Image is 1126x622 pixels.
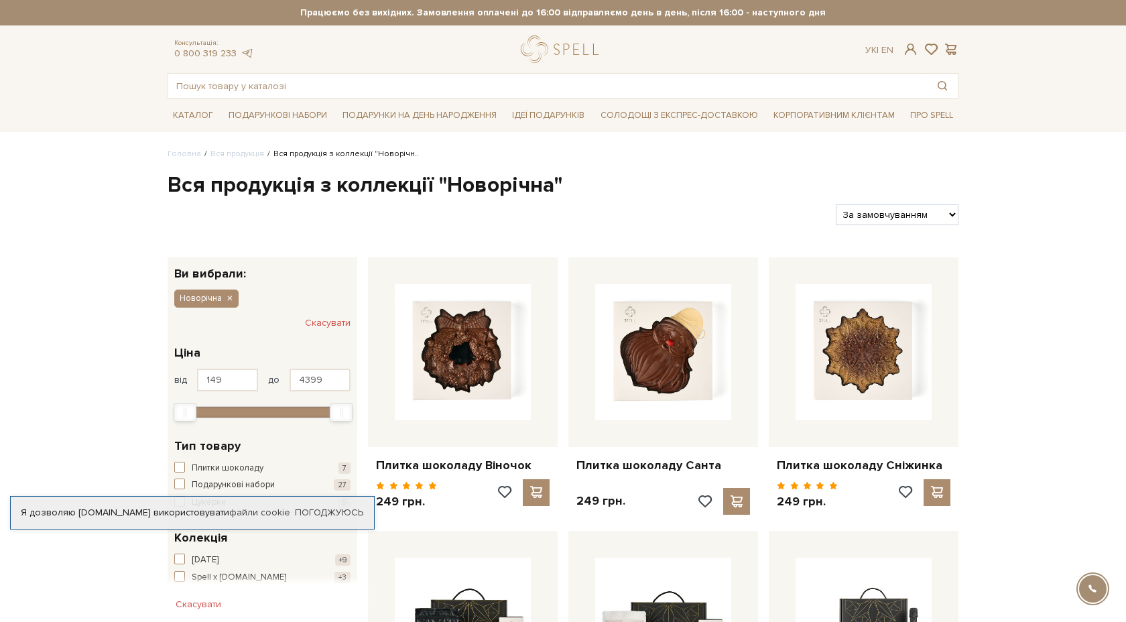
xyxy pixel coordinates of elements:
[168,257,357,279] div: Ви вибрали:
[865,44,893,56] div: Ук
[174,344,200,362] span: Ціна
[229,507,290,518] a: файли cookie
[264,148,419,160] li: Вся продукція з коллекції "Новорічн..
[337,105,502,126] a: Подарунки на День народження
[174,39,253,48] span: Консультація:
[268,374,279,386] span: до
[174,48,237,59] a: 0 800 319 233
[174,403,196,422] div: Min
[192,554,218,567] span: [DATE]
[777,458,950,473] a: Плитка шоколаду Сніжинка
[521,36,605,63] a: logo
[174,479,351,492] button: Подарункові набори 27
[507,105,590,126] a: Ідеї подарунків
[174,374,187,386] span: від
[174,462,351,475] button: Плитки шоколаду 7
[595,104,763,127] a: Солодощі з експрес-доставкою
[168,7,958,19] strong: Працюємо без вихідних. Замовлення оплачені до 16:00 відправляємо день в день, після 16:00 - насту...
[376,494,437,509] p: 249 грн.
[192,462,263,475] span: Плитки шоколаду
[768,105,900,126] a: Корпоративним клієнтам
[576,458,750,473] a: Плитка шоколаду Санта
[174,437,241,455] span: Тип товару
[174,571,351,584] button: Spell x [DOMAIN_NAME] +3
[576,493,625,509] p: 249 грн.
[295,507,363,519] a: Погоджуюсь
[223,105,332,126] a: Подарункові набори
[777,494,838,509] p: 249 грн.
[197,369,258,391] input: Ціна
[927,74,958,98] button: Пошук товару у каталозі
[334,479,351,491] span: 27
[330,403,353,422] div: Max
[174,554,351,567] button: [DATE] +9
[168,172,958,200] h1: Вся продукція з коллекції "Новорічна"
[305,312,351,334] button: Скасувати
[180,292,222,304] span: Новорічна
[192,571,286,584] span: Spell x [DOMAIN_NAME]
[290,369,351,391] input: Ціна
[168,74,927,98] input: Пошук товару у каталозі
[338,462,351,474] span: 7
[210,149,264,159] a: Вся продукція
[174,529,227,547] span: Колекція
[174,290,239,307] button: Новорічна
[335,554,351,566] span: +9
[11,507,374,519] div: Я дозволяю [DOMAIN_NAME] використовувати
[168,594,229,615] button: Скасувати
[334,572,351,583] span: +3
[881,44,893,56] a: En
[877,44,879,56] span: |
[192,479,275,492] span: Подарункові набори
[168,149,201,159] a: Головна
[905,105,958,126] a: Про Spell
[240,48,253,59] a: telegram
[168,105,218,126] a: Каталог
[376,458,550,473] a: Плитка шоколаду Віночок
